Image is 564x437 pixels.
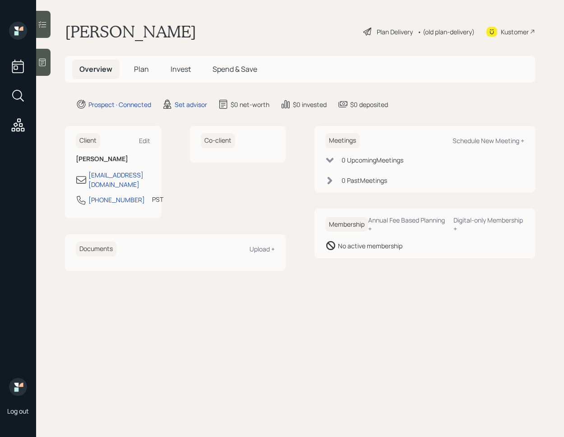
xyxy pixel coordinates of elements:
span: Invest [171,64,191,74]
div: Digital-only Membership + [453,216,524,233]
h1: [PERSON_NAME] [65,22,196,42]
h6: Membership [325,217,368,232]
img: retirable_logo.png [9,378,27,396]
div: Edit [139,136,150,145]
div: 0 Upcoming Meeting s [342,155,403,165]
div: $0 net-worth [231,100,269,109]
h6: Meetings [325,133,360,148]
div: Annual Fee Based Planning + [368,216,446,233]
div: Set advisor [175,100,207,109]
div: • (old plan-delivery) [417,27,475,37]
div: $0 invested [293,100,327,109]
div: Plan Delivery [377,27,413,37]
span: Plan [134,64,149,74]
div: [EMAIL_ADDRESS][DOMAIN_NAME] [88,170,150,189]
div: Upload + [250,245,275,253]
h6: Co-client [201,133,235,148]
div: No active membership [338,241,402,251]
span: Overview [79,64,112,74]
div: Schedule New Meeting + [453,136,524,145]
div: Log out [7,407,29,415]
h6: Client [76,133,100,148]
div: [PHONE_NUMBER] [88,195,145,205]
h6: [PERSON_NAME] [76,155,150,163]
span: Spend & Save [213,64,257,74]
div: 0 Past Meeting s [342,176,387,185]
div: $0 deposited [350,100,388,109]
h6: Documents [76,242,116,256]
div: Kustomer [501,27,529,37]
div: Prospect · Connected [88,100,151,109]
div: PST [152,195,163,204]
